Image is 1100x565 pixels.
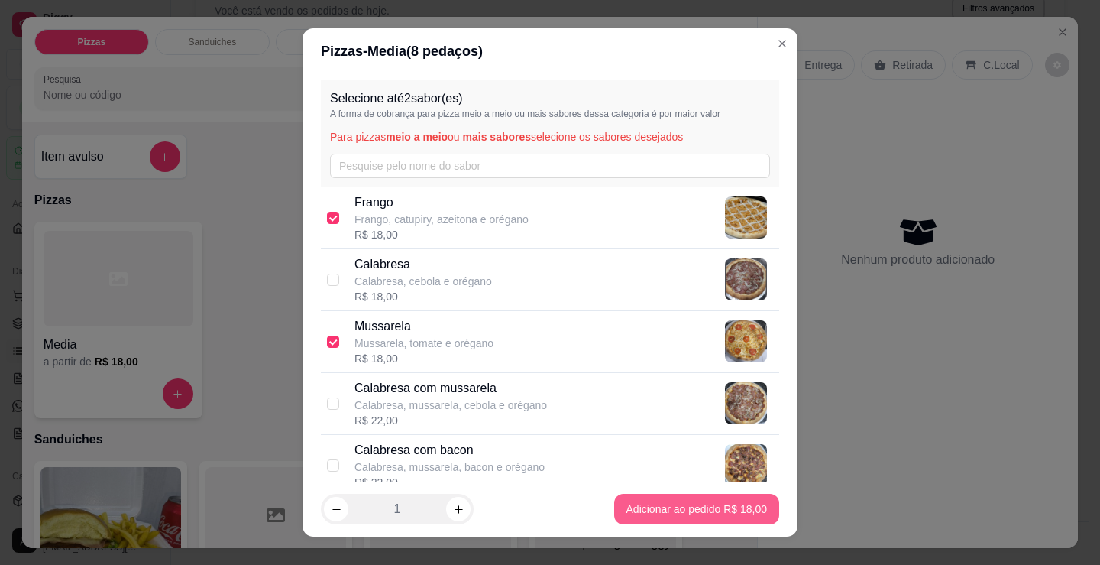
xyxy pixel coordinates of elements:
[354,475,545,490] div: R$ 22,00
[354,317,493,336] p: Mussarela
[354,255,492,274] p: Calabresa
[614,494,779,524] button: Adicionar ao pedido R$ 18,00
[354,413,547,428] div: R$ 22,00
[330,129,770,144] p: Para pizzas ou selecione os sabores desejados
[354,379,547,398] p: Calabresa com mussarela
[386,131,448,143] span: meio a meio
[354,441,545,459] p: Calabresa com bacon
[330,89,770,108] p: Selecione até 2 sabor(es)
[770,31,794,56] button: Close
[725,444,767,486] img: product-image
[354,274,492,289] p: Calabresa, cebola e orégano
[725,382,767,424] img: product-image
[330,108,770,120] p: A forma de cobrança para pizza meio a meio ou mais sabores dessa categoria é por
[324,497,348,521] button: decrease-product-quantity
[354,398,547,413] p: Calabresa, mussarela, cebola e orégano
[354,459,545,475] p: Calabresa, mussarela, bacon e orégano
[354,193,529,212] p: Frango
[725,258,767,300] img: product-image
[394,500,401,518] p: 1
[354,289,492,304] div: R$ 18,00
[354,351,493,366] div: R$ 18,00
[354,227,529,242] div: R$ 18,00
[446,497,471,521] button: increase-product-quantity
[354,212,529,227] p: Frango, catupiry, azeitona e orégano
[463,131,532,143] span: mais sabores
[675,109,720,119] span: maior valor
[354,336,493,351] p: Mussarela, tomate e orégano
[321,41,779,62] div: Pizzas - Media ( 8 pedaços)
[725,196,767,239] img: product-image
[725,320,767,362] img: product-image
[330,154,770,178] input: Pesquise pelo nome do sabor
